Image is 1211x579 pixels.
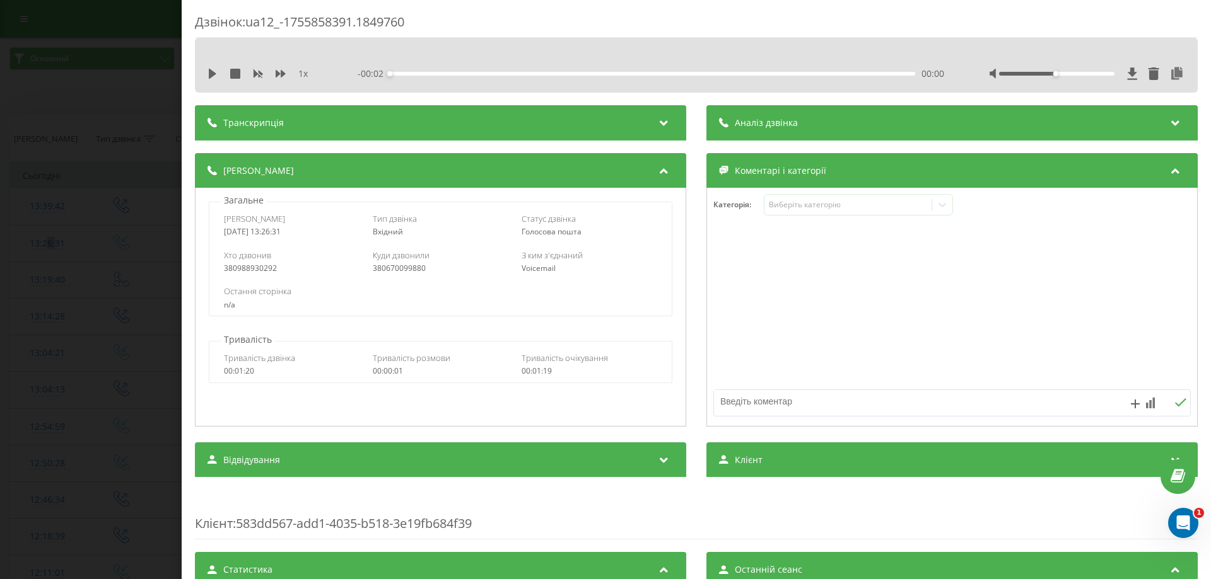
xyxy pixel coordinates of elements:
span: 00:00 [921,67,944,80]
h4: Категорія : [713,200,764,209]
p: Тривалість [221,333,275,346]
div: Виберіть категорію [769,200,927,210]
span: Статистика [223,563,272,576]
div: 00:01:20 [224,367,360,375]
span: Голосова пошта [522,226,582,237]
div: Accessibility label [387,71,392,76]
span: Остання сторінка [224,285,291,297]
span: Аналіз дзвінка [735,117,798,129]
span: Коментарі і категорії [735,164,826,177]
span: Останній сеанс [735,563,802,576]
span: 1 x [298,67,308,80]
span: Вхідний [373,226,403,237]
span: Тривалість очікування [522,352,608,364]
div: 380988930292 [224,264,360,273]
div: Voicemail [522,264,657,273]
div: 00:01:19 [522,367,657,375]
span: Відвідування [223,454,280,466]
span: З ким з'єднаний [522,249,583,261]
div: : 583dd567-add1-4035-b518-3e19fb684f39 [195,490,1198,539]
span: - 00:02 [358,67,390,80]
span: 1 [1194,508,1204,518]
div: Дзвінок : ua12_-1755858391.1849760 [195,13,1198,38]
div: 380670099880 [373,264,508,273]
span: Тривалість розмови [373,352,450,364]
span: Транскрипція [223,117,284,129]
div: n/a [224,301,657,309]
span: Хто дзвонив [224,249,271,261]
span: Тривалість дзвінка [224,352,295,364]
span: Статус дзвінка [522,213,576,224]
iframe: Intercom live chat [1168,508,1198,538]
span: Тип дзвінка [373,213,417,224]
p: Загальне [221,194,267,207]
span: [PERSON_NAME] [223,164,294,177]
div: Accessibility label [1053,71,1058,76]
span: Клієнт [735,454,763,466]
span: Куди дзвонили [373,249,430,261]
div: 00:00:01 [373,367,508,375]
div: [DATE] 13:26:31 [224,227,360,236]
span: Клієнт [195,515,233,532]
span: [PERSON_NAME] [224,213,285,224]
